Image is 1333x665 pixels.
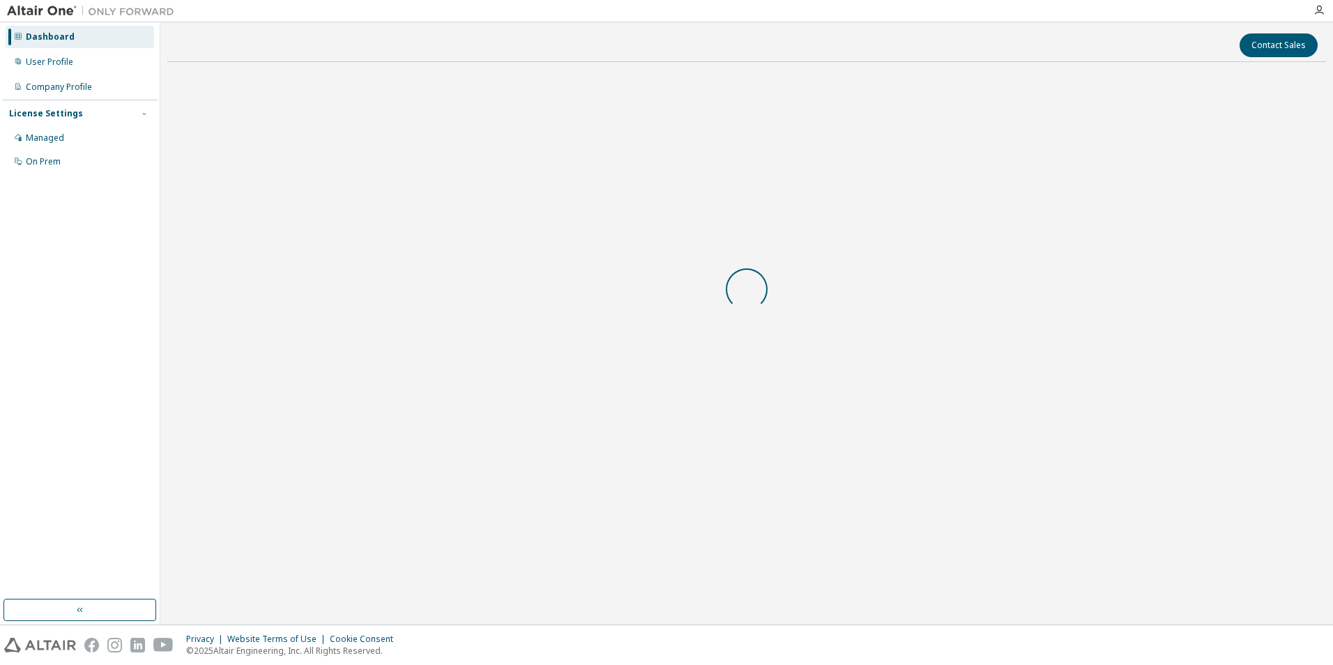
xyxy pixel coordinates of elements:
div: Cookie Consent [330,634,402,645]
button: Contact Sales [1240,33,1318,57]
div: Managed [26,132,64,144]
div: User Profile [26,56,73,68]
div: Dashboard [26,31,75,43]
div: Company Profile [26,82,92,93]
img: linkedin.svg [130,638,145,652]
p: © 2025 Altair Engineering, Inc. All Rights Reserved. [186,645,402,657]
img: Altair One [7,4,181,18]
img: altair_logo.svg [4,638,76,652]
img: instagram.svg [107,638,122,652]
img: facebook.svg [84,638,99,652]
div: Privacy [186,634,227,645]
div: License Settings [9,108,83,119]
div: On Prem [26,156,61,167]
img: youtube.svg [153,638,174,652]
div: Website Terms of Use [227,634,330,645]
